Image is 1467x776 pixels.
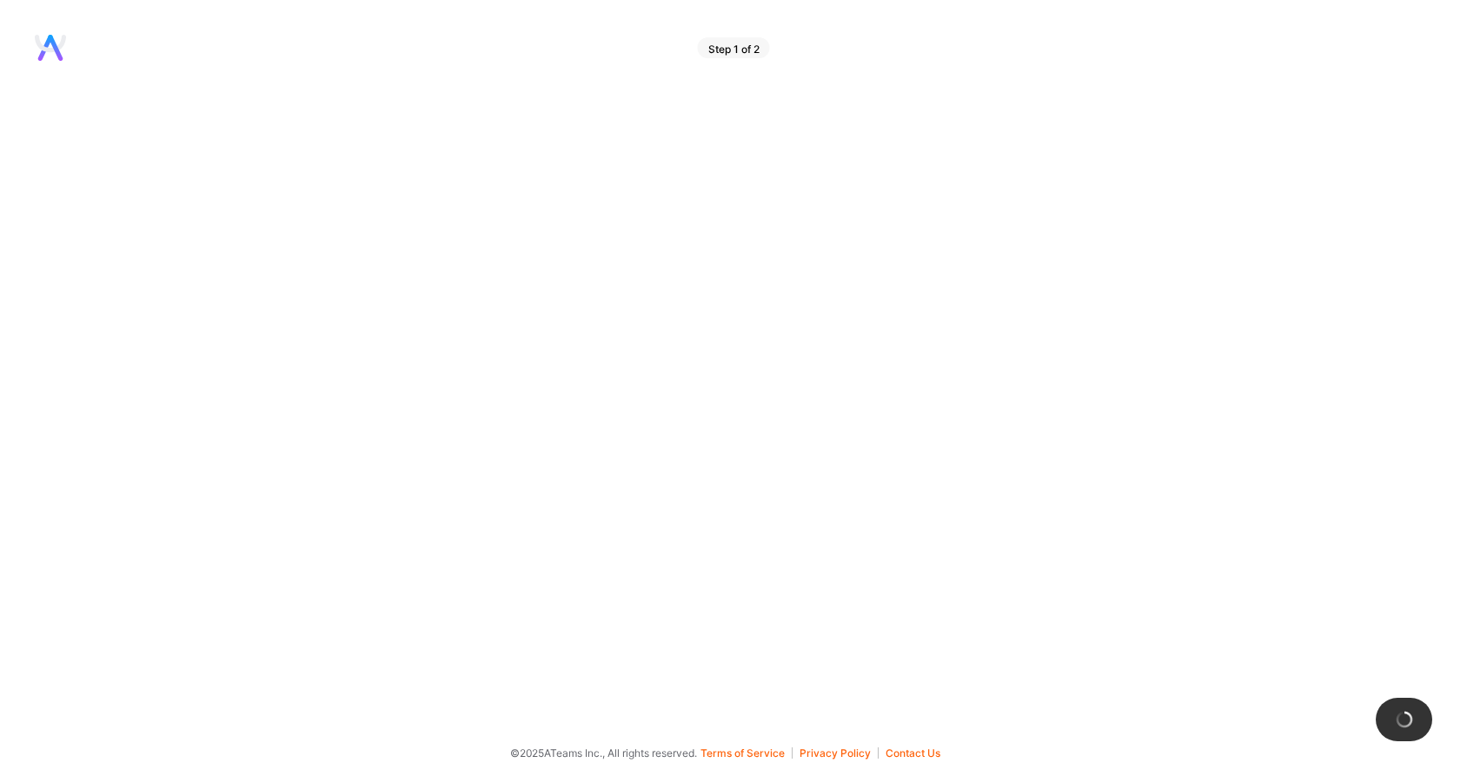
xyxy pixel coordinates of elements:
img: loading [1396,711,1413,728]
div: Step 1 of 2 [698,37,770,58]
span: © 2025 ATeams Inc., All rights reserved. [510,744,697,762]
button: Privacy Policy [800,747,879,759]
button: Contact Us [886,747,940,759]
button: Terms of Service [700,747,793,759]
